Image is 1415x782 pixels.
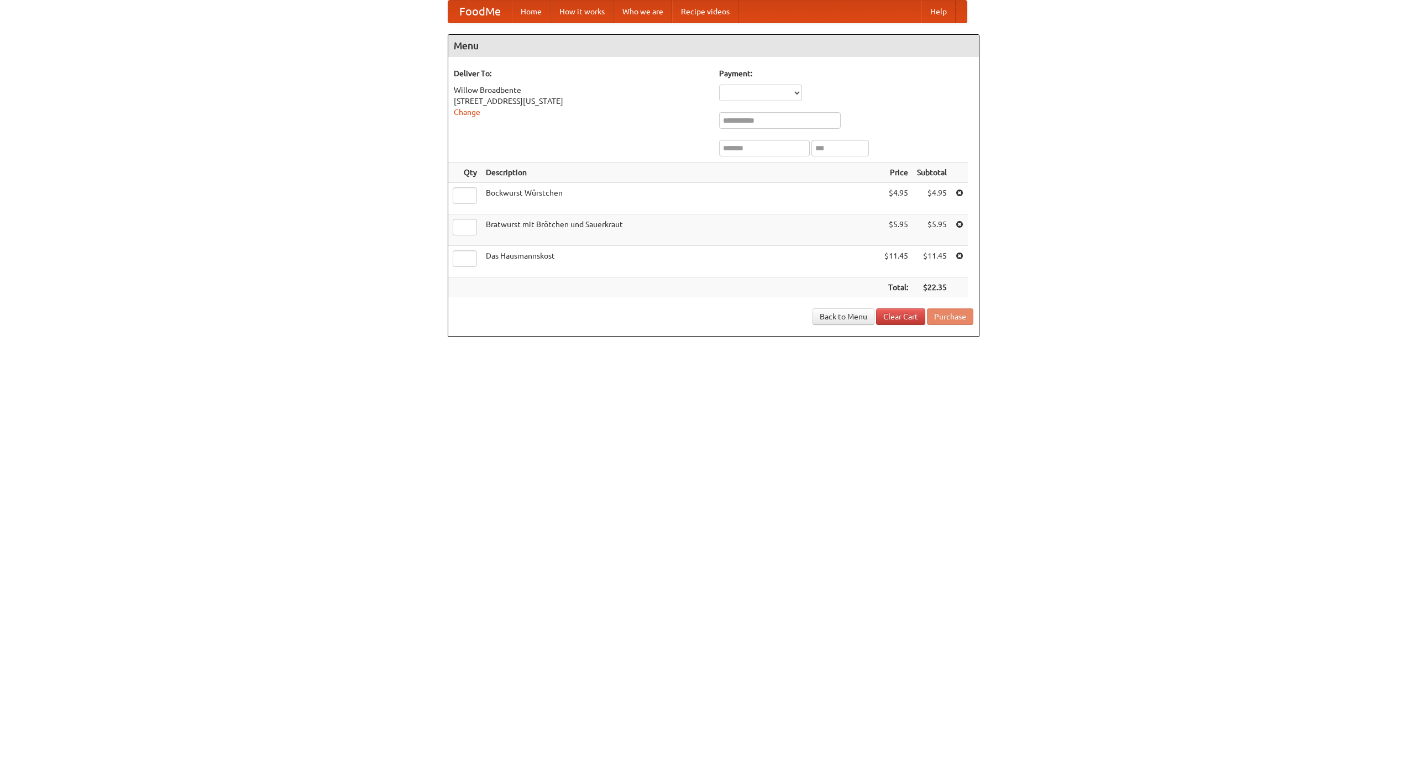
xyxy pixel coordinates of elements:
[512,1,551,23] a: Home
[448,162,481,183] th: Qty
[913,183,951,214] td: $4.95
[880,246,913,277] td: $11.45
[481,214,880,246] td: Bratwurst mit Brötchen und Sauerkraut
[913,214,951,246] td: $5.95
[454,85,708,96] div: Willow Broadbente
[876,308,925,325] a: Clear Cart
[813,308,874,325] a: Back to Menu
[880,162,913,183] th: Price
[913,246,951,277] td: $11.45
[481,162,880,183] th: Description
[448,1,512,23] a: FoodMe
[913,277,951,298] th: $22.35
[454,108,480,117] a: Change
[454,96,708,107] div: [STREET_ADDRESS][US_STATE]
[880,183,913,214] td: $4.95
[719,68,973,79] h5: Payment:
[481,246,880,277] td: Das Hausmannskost
[454,68,708,79] h5: Deliver To:
[880,277,913,298] th: Total:
[551,1,614,23] a: How it works
[880,214,913,246] td: $5.95
[672,1,738,23] a: Recipe videos
[913,162,951,183] th: Subtotal
[921,1,956,23] a: Help
[614,1,672,23] a: Who we are
[927,308,973,325] button: Purchase
[481,183,880,214] td: Bockwurst Würstchen
[448,35,979,57] h4: Menu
